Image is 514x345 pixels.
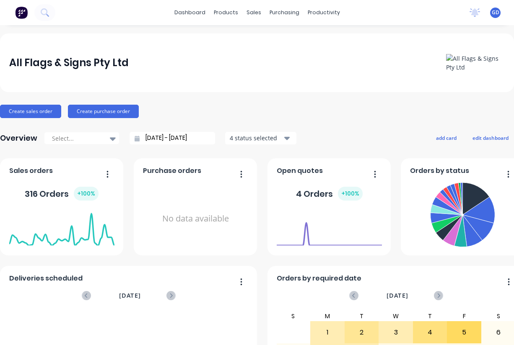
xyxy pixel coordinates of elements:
span: [DATE] [119,291,141,300]
img: Factory [15,6,28,19]
div: F [447,311,481,321]
button: edit dashboard [467,132,514,143]
div: W [379,311,413,321]
div: M [310,311,345,321]
button: 4 status selected [225,132,296,144]
div: productivity [304,6,344,19]
span: Open quotes [277,166,323,176]
div: T [413,311,447,321]
span: Purchase orders [143,166,201,176]
div: + 100 % [74,187,99,201]
div: purchasing [265,6,304,19]
div: T [345,311,379,321]
div: No data available [143,179,248,258]
button: Create purchase order [68,105,139,118]
div: 316 Orders [25,187,99,201]
div: sales [242,6,265,19]
div: S [276,311,311,321]
button: add card [431,132,462,143]
span: GD [492,9,499,16]
span: Orders by status [410,166,469,176]
div: 4 Orders [296,187,363,201]
span: Sales orders [9,166,53,176]
div: 2 [345,322,379,343]
a: dashboard [170,6,210,19]
div: 4 [413,322,447,343]
div: 4 status selected [230,134,283,142]
span: [DATE] [387,291,408,300]
div: All Flags & Signs Pty Ltd [9,54,129,71]
div: 5 [447,322,481,343]
div: + 100 % [338,187,363,201]
div: products [210,6,242,19]
div: 1 [311,322,344,343]
div: 3 [379,322,413,343]
img: All Flags & Signs Pty Ltd [446,54,505,72]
